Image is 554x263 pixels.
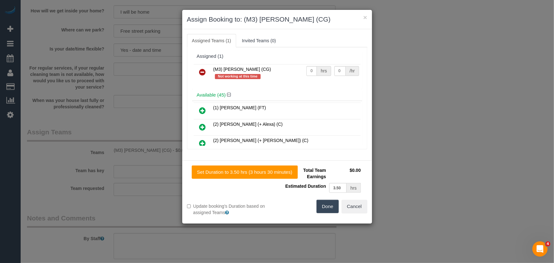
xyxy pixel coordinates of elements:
[317,66,331,76] div: hrs
[213,138,309,143] span: (2) [PERSON_NAME] (+ [PERSON_NAME]) (C)
[215,74,261,79] span: Not working at this time
[347,183,361,193] div: hrs
[532,241,548,257] iframe: Intercom live chat
[346,66,359,76] div: /hr
[187,204,191,208] input: Update booking's Duration based on assigned Teams
[187,15,367,24] h3: Assign Booking to: (M3) [PERSON_NAME] (CG)
[213,67,271,72] span: (M3) [PERSON_NAME] (CG)
[282,165,328,181] td: Total Team Earnings
[213,122,283,127] span: (2) [PERSON_NAME] (+ Alexa) (C)
[363,14,367,21] button: ×
[237,34,281,47] a: Invited Teams (0)
[187,34,236,47] a: Assigned Teams (1)
[213,105,266,110] span: (1) [PERSON_NAME] (FT)
[192,165,298,179] button: Set Duration to 3.50 hrs (3 hours 30 minutes)
[197,54,357,59] div: Assigned (1)
[317,200,339,213] button: Done
[342,200,367,213] button: Cancel
[328,165,363,181] td: $0.00
[197,92,357,98] h4: Available (45)
[187,203,272,216] label: Update booking's Duration based on assigned Teams
[545,241,551,246] span: 4
[285,184,326,189] span: Estimated Duration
